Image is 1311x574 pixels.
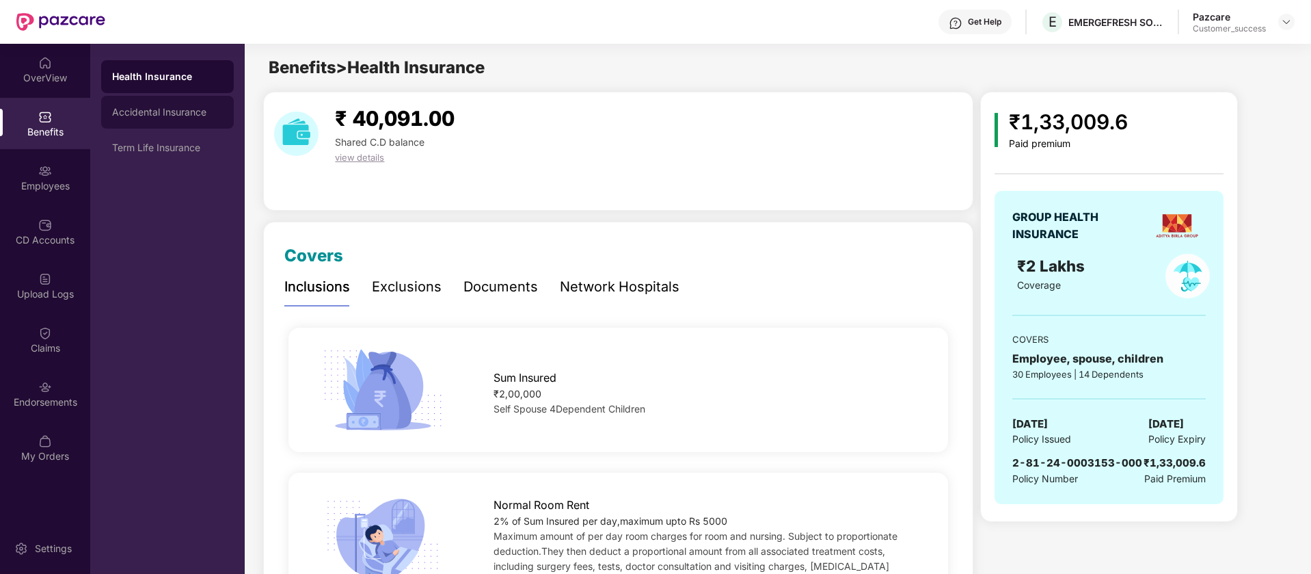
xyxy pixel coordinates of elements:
[463,276,538,298] div: Documents
[1165,254,1210,298] img: policyIcon
[372,276,442,298] div: Exclusions
[1012,367,1206,381] div: 30 Employees | 14 Dependents
[335,106,455,131] span: ₹ 40,091.00
[38,56,52,70] img: svg+xml;base64,PHN2ZyBpZD0iSG9tZSIgeG1sbnM9Imh0dHA6Ly93d3cudzMub3JnLzIwMDAvc3ZnIiB3aWR0aD0iMjAiIG...
[335,136,424,148] span: Shared C.D balance
[112,107,223,118] div: Accidental Insurance
[1144,455,1206,471] div: ₹1,33,009.6
[494,387,919,402] div: ₹2,00,000
[1009,138,1128,150] div: Paid premium
[31,542,76,556] div: Settings
[560,276,679,298] div: Network Hospitals
[1144,471,1206,486] span: Paid Premium
[494,403,645,415] span: Self Spouse 4Dependent Children
[16,13,105,31] img: New Pazcare Logo
[269,57,485,77] span: Benefits > Health Insurance
[318,345,447,435] img: icon
[949,16,962,30] img: svg+xml;base64,PHN2ZyBpZD0iSGVscC0zMngzMiIgeG1sbnM9Imh0dHA6Ly93d3cudzMub3JnLzIwMDAvc3ZnIiB3aWR0aD...
[1153,202,1201,250] img: insurerLogo
[38,218,52,232] img: svg+xml;base64,PHN2ZyBpZD0iQ0RfQWNjb3VudHMiIGRhdGEtbmFtZT0iQ0QgQWNjb3VudHMiIHhtbG5zPSJodHRwOi8vd3...
[494,369,556,387] span: Sum Insured
[38,326,52,340] img: svg+xml;base64,PHN2ZyBpZD0iQ2xhaW0iIHhtbG5zPSJodHRwOi8vd3d3LnczLm9yZy8yMDAwL3N2ZyIgd2lkdGg9IjIwIi...
[112,142,223,153] div: Term Life Insurance
[1068,16,1164,29] div: EMERGEFRESH SOLUTIONS PRIVATE LIMITED
[1012,473,1078,484] span: Policy Number
[494,497,589,514] span: Normal Room Rent
[284,276,350,298] div: Inclusions
[1012,416,1048,432] span: [DATE]
[1193,10,1266,23] div: Pazcare
[284,246,343,265] span: Covers
[1009,106,1128,138] div: ₹1,33,009.6
[274,112,319,156] img: download
[1012,332,1206,346] div: COVERS
[14,542,28,556] img: svg+xml;base64,PHN2ZyBpZD0iU2V0dGluZy0yMHgyMCIgeG1sbnM9Imh0dHA6Ly93d3cudzMub3JnLzIwMDAvc3ZnIiB3aW...
[1148,432,1206,447] span: Policy Expiry
[1017,279,1061,291] span: Coverage
[38,272,52,286] img: svg+xml;base64,PHN2ZyBpZD0iVXBsb2FkX0xvZ3MiIGRhdGEtbmFtZT0iVXBsb2FkIExvZ3MiIHhtbG5zPSJodHRwOi8vd3...
[1012,350,1206,367] div: Employee, spouse, children
[968,16,1001,27] div: Get Help
[112,70,223,83] div: Health Insurance
[38,110,52,124] img: svg+xml;base64,PHN2ZyBpZD0iQmVuZWZpdHMiIHhtbG5zPSJodHRwOi8vd3d3LnczLm9yZy8yMDAwL3N2ZyIgd2lkdGg9Ij...
[1148,416,1184,432] span: [DATE]
[38,164,52,178] img: svg+xml;base64,PHN2ZyBpZD0iRW1wbG95ZWVzIiB4bWxucz0iaHR0cDovL3d3dy53My5vcmcvMjAwMC9zdmciIHdpZHRoPS...
[494,514,919,529] div: 2% of Sum Insured per day,maximum upto Rs 5000
[995,113,998,147] img: icon
[1281,16,1292,27] img: svg+xml;base64,PHN2ZyBpZD0iRHJvcGRvd24tMzJ4MzIiIHhtbG5zPSJodHRwOi8vd3d3LnczLm9yZy8yMDAwL3N2ZyIgd2...
[1012,456,1142,469] span: 2-81-24-0003153-000
[1017,257,1089,275] span: ₹2 Lakhs
[38,380,52,394] img: svg+xml;base64,PHN2ZyBpZD0iRW5kb3JzZW1lbnRzIiB4bWxucz0iaHR0cDovL3d3dy53My5vcmcvMjAwMC9zdmciIHdpZH...
[38,434,52,448] img: svg+xml;base64,PHN2ZyBpZD0iTXlfT3JkZXJzIiBkYXRhLW5hbWU9Ik15IE9yZGVycyIgeG1sbnM9Imh0dHA6Ly93d3cudz...
[1012,209,1132,243] div: GROUP HEALTH INSURANCE
[1049,14,1057,30] span: E
[335,152,384,163] span: view details
[1193,23,1266,34] div: Customer_success
[1012,432,1071,447] span: Policy Issued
